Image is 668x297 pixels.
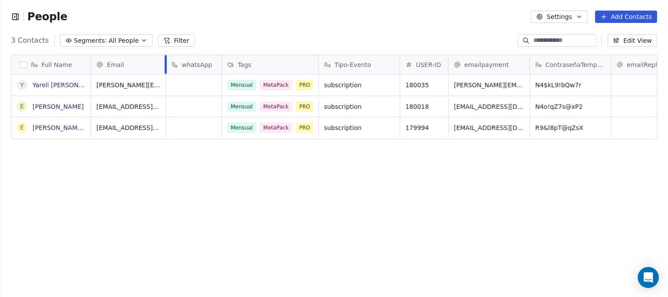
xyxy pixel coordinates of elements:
span: [EMAIL_ADDRESS][DOMAIN_NAME] [96,123,160,132]
span: [EMAIL_ADDRESS][DOMAIN_NAME] [454,123,524,132]
span: USER-ID [416,60,441,69]
span: subscription [324,102,395,111]
span: N4$kL9!bQw7r [535,81,606,89]
span: 179994 [406,123,443,132]
span: PRO [296,123,314,133]
span: 3 Contacts [11,35,49,46]
span: MetaPack [260,80,292,90]
span: Mensual [227,101,256,112]
span: PRO [296,101,314,112]
div: emailpayment [449,55,530,74]
button: Edit View [608,34,657,47]
button: Filter [158,34,195,47]
span: [PERSON_NAME][EMAIL_ADDRESS][DOMAIN_NAME] [454,81,524,89]
span: People [27,10,67,23]
span: subscription [324,81,395,89]
span: emailpayment [465,60,509,69]
div: Email [91,55,166,74]
div: Tags [222,55,318,74]
a: [PERSON_NAME] [PERSON_NAME] [33,124,137,131]
div: E [20,102,24,111]
span: Tags [238,60,251,69]
span: subscription [324,123,395,132]
span: MetaPack [260,123,292,133]
span: Segments: [74,36,107,45]
div: ContraseñaTemporal [530,55,611,74]
div: Full Name [11,55,91,74]
a: Yareli [PERSON_NAME] [33,82,102,89]
span: Tipo-Evento [335,60,371,69]
div: Open Intercom Messenger [638,267,659,288]
button: Add Contacts [595,11,657,23]
div: E [20,123,24,132]
div: Tipo-Evento [319,55,400,74]
span: 180035 [406,81,443,89]
span: Mensual [227,123,256,133]
div: whatsApp [166,55,221,74]
span: Mensual [227,80,256,90]
span: ContraseñaTemporal [546,60,606,69]
button: Settings [531,11,588,23]
span: 180018 [406,102,443,111]
span: All People [109,36,139,45]
div: Y [20,81,24,90]
span: [EMAIL_ADDRESS][DOMAIN_NAME] [454,102,524,111]
span: R9&l8pT@qZsX [535,123,606,132]
a: [PERSON_NAME] [33,103,84,110]
span: PRO [296,80,314,90]
span: [PERSON_NAME][EMAIL_ADDRESS][DOMAIN_NAME] [96,81,160,89]
span: Full Name [41,60,72,69]
span: Email [107,60,124,69]
span: MetaPack [260,101,292,112]
span: N4o!qZ7s@xP2 [535,102,606,111]
span: whatsApp [182,60,212,69]
div: USER-ID [400,55,448,74]
div: grid [11,74,91,296]
span: [EMAIL_ADDRESS][DOMAIN_NAME] [96,102,160,111]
